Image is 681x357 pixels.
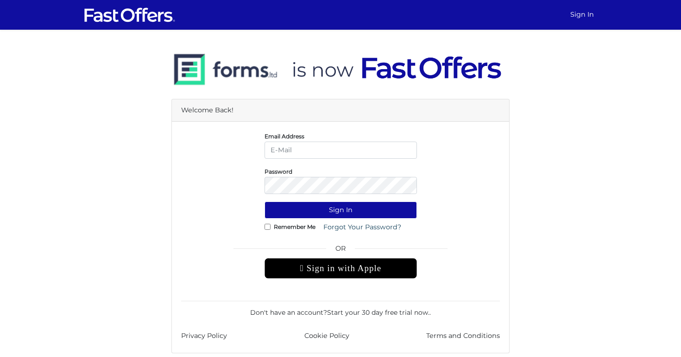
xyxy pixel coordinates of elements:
[327,308,429,317] a: Start your 30 day free trial now.
[181,301,500,318] div: Don't have an account? .
[265,201,417,219] button: Sign In
[265,170,292,173] label: Password
[265,258,417,279] div: Sign in with Apple
[426,331,500,341] a: Terms and Conditions
[274,226,315,228] label: Remember Me
[317,219,407,236] a: Forgot Your Password?
[567,6,598,24] a: Sign In
[265,142,417,159] input: E-Mail
[181,331,227,341] a: Privacy Policy
[304,331,349,341] a: Cookie Policy
[265,243,417,258] span: OR
[265,135,304,137] label: Email Address
[172,99,509,122] div: Welcome Back!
